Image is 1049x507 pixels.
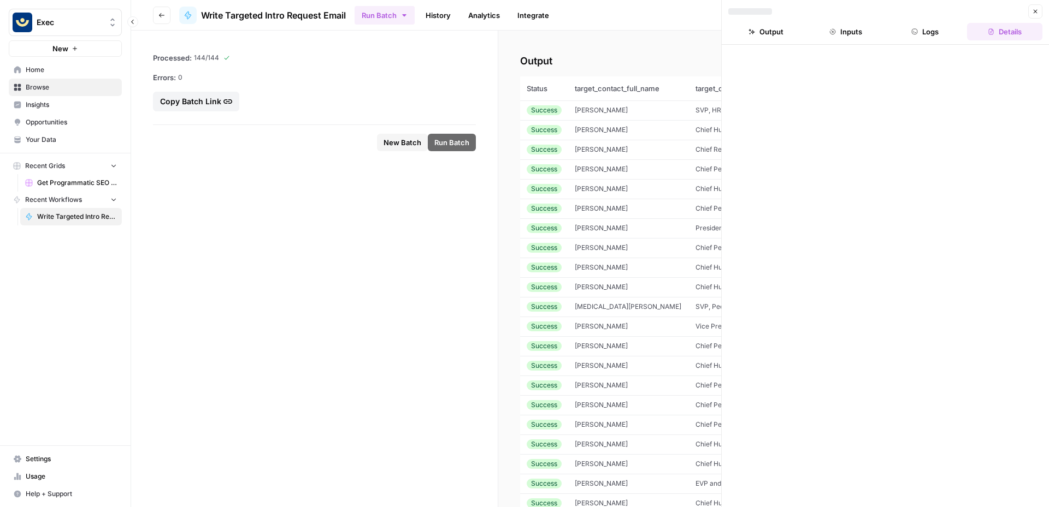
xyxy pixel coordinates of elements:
[9,114,122,131] a: Opportunities
[696,263,793,271] span: Chief Human Resources Officer
[575,302,681,311] span: Alli LaGrow
[575,145,628,153] span: Abe Knell
[888,23,963,40] button: Logs
[527,164,562,174] div: Success
[527,302,562,312] div: Success
[696,460,793,468] span: Chief Human Resources Officer
[520,76,568,100] th: Status
[696,106,721,114] span: SVP, HR
[527,380,562,390] div: Success
[37,212,117,222] span: Write Targeted Intro Request Email
[527,243,562,253] div: Success
[153,72,176,83] span: Errors:
[527,439,562,449] div: Success
[696,401,758,409] span: Chief People Officer
[37,17,103,28] span: Exec
[527,263,562,272] div: Success
[25,161,65,171] span: Recent Grids
[26,489,117,499] span: Help + Support
[527,420,562,430] div: Success
[462,7,506,24] a: Analytics
[575,479,628,487] span: Andréa Carter
[20,174,122,192] a: Get Programmatic SEO Keyword Ideas
[696,499,793,507] span: Chief Human Resources Officer
[9,40,122,57] button: New
[527,479,562,488] div: Success
[575,361,628,369] span: Amber Dossey
[575,401,628,409] span: Amie Krause
[20,208,122,225] a: Write Targeted Intro Request Email
[194,53,219,63] span: 144 / 144
[696,440,793,448] span: Chief Human Resources Officer
[575,184,628,193] span: Adam Ingber
[696,283,793,291] span: Chief Human Resources Officer
[575,283,628,291] span: Alim Dhanji
[355,6,415,25] button: Run Batch
[9,79,122,96] a: Browse
[26,65,117,75] span: Home
[696,204,758,212] span: Chief People Officer
[527,361,562,371] div: Success
[575,381,628,389] span: Amber Owens
[419,7,457,24] a: History
[808,23,883,40] button: Inputs
[384,137,421,148] span: New Batch
[575,224,628,232] span: Alice Katwan
[967,23,1042,40] button: Details
[434,137,469,148] span: Run Batch
[527,184,562,194] div: Success
[428,134,476,151] button: Run Batch
[527,341,562,351] div: Success
[9,61,122,79] a: Home
[527,282,562,292] div: Success
[160,96,232,107] div: Copy Batch Link
[696,479,821,487] span: EVP and Chief Human Resources Officer
[575,106,628,114] span: Abby Ludens
[153,92,239,111] button: Copy Batch Link
[575,126,628,134] span: Abby Schafers
[9,485,122,503] button: Help + Support
[153,72,476,83] div: 0
[9,468,122,485] a: Usage
[527,125,562,135] div: Success
[26,454,117,464] span: Settings
[9,96,122,114] a: Insights
[575,165,628,173] span: Adam Holton
[696,302,887,311] span: SVP, People Business Partners & Organizational Effectiveness
[201,9,346,22] span: Write Targeted Intro Request Email
[575,342,628,350] span: Amanda DiPietro
[26,117,117,127] span: Opportunities
[527,145,562,154] div: Success
[511,7,556,24] a: Integrate
[568,76,689,100] th: target_contact_full_name
[696,342,758,350] span: Chief People Officer
[26,82,117,92] span: Browse
[575,460,628,468] span: Amy Nelson
[13,13,32,32] img: Exec Logo
[527,105,562,115] div: Success
[696,322,895,330] span: Vice President & Senior Consultant, Organizational Effectiveness
[527,204,562,213] div: Success
[696,361,793,369] span: Chief Human Resources Officer
[575,440,628,448] span: Amy King
[527,400,562,410] div: Success
[25,195,82,205] span: Recent Workflows
[696,165,758,173] span: Chief People Officer
[575,243,628,252] span: Alicia Garcia
[575,420,628,428] span: Amy Freeland Johnson
[728,23,804,40] button: Output
[179,7,346,24] a: Write Targeted Intro Request Email
[696,243,788,252] span: Chief People & Culture Officer
[9,158,122,174] button: Recent Grids
[520,52,1027,70] h2: Output
[377,134,428,151] button: New Batch
[575,204,628,212] span: Albert Perez
[37,178,117,188] span: Get Programmatic SEO Keyword Ideas
[527,223,562,233] div: Success
[9,192,122,208] button: Recent Workflows
[696,145,784,153] span: Chief Revenue Officer (CRO)
[9,450,122,468] a: Settings
[696,381,828,389] span: Chief People Officer, Southwest Region
[9,131,122,148] a: Your Data
[527,459,562,469] div: Success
